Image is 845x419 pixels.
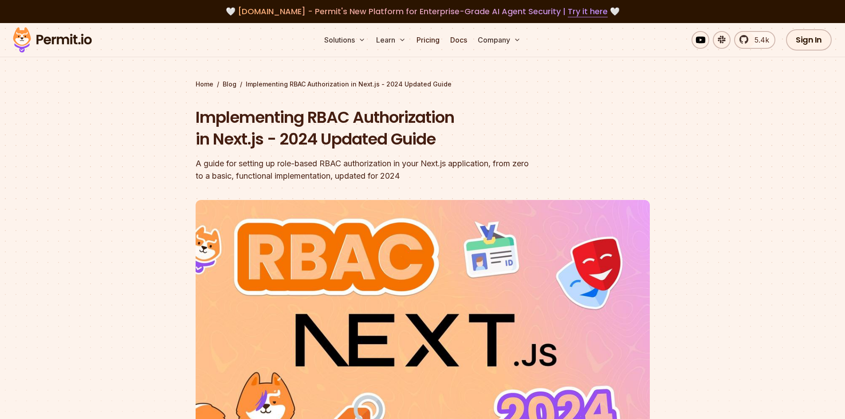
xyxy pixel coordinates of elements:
span: 5.4k [749,35,769,45]
a: Blog [223,80,236,89]
span: [DOMAIN_NAME] - Permit's New Platform for Enterprise-Grade AI Agent Security | [238,6,608,17]
a: 5.4k [734,31,775,49]
img: Permit logo [9,25,96,55]
div: 🤍 🤍 [21,5,824,18]
div: / / [196,80,650,89]
a: Sign In [786,29,832,51]
a: Home [196,80,213,89]
div: A guide for setting up role-based RBAC authorization in your Next.js application, from zero to a ... [196,157,536,182]
button: Solutions [321,31,369,49]
button: Company [474,31,524,49]
a: Try it here [568,6,608,17]
button: Learn [373,31,409,49]
a: Docs [447,31,471,49]
h1: Implementing RBAC Authorization in Next.js - 2024 Updated Guide [196,106,536,150]
a: Pricing [413,31,443,49]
